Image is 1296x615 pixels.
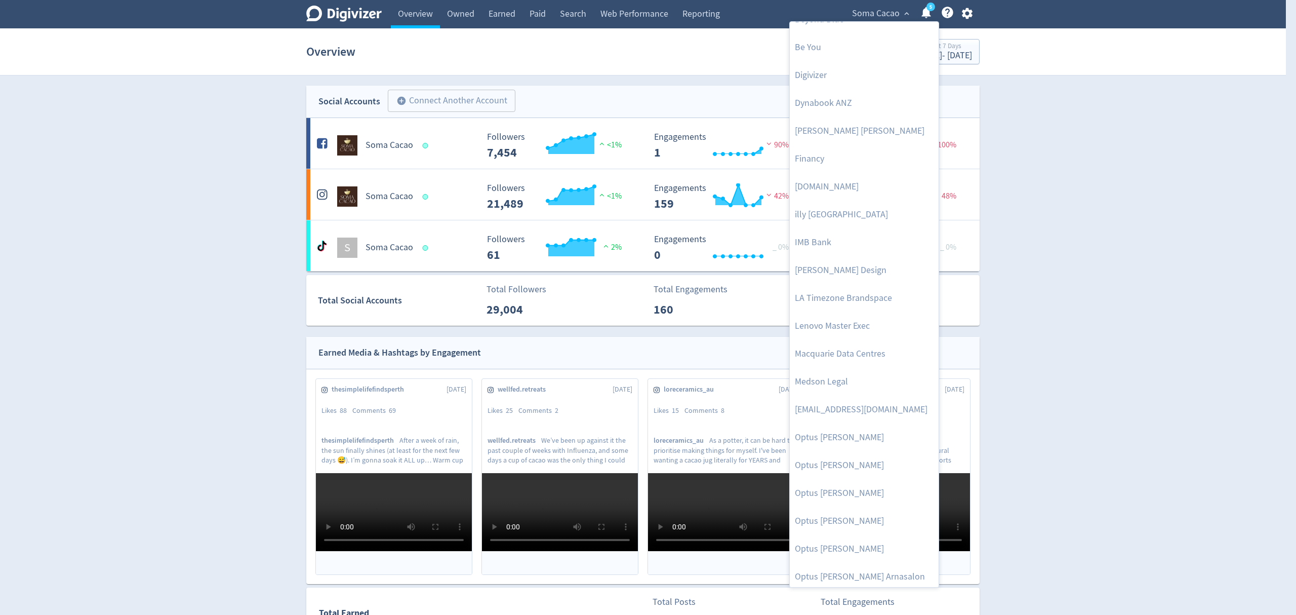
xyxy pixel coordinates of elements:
a: Be You [790,33,939,61]
a: Macquarie Data Centres [790,340,939,368]
a: Optus [PERSON_NAME] [790,424,939,451]
a: Optus [PERSON_NAME] [790,479,939,507]
a: [PERSON_NAME] Design [790,256,939,284]
a: Optus [PERSON_NAME] [790,507,939,535]
a: [EMAIL_ADDRESS][DOMAIN_NAME] [790,396,939,424]
a: Medson Legal [790,368,939,396]
a: Optus [PERSON_NAME] Arnasalon [790,563,939,591]
a: Dynabook ANZ [790,89,939,117]
a: [PERSON_NAME] [PERSON_NAME] [790,117,939,145]
a: Optus [PERSON_NAME] [790,451,939,479]
a: [DOMAIN_NAME] [790,173,939,201]
a: illy [GEOGRAPHIC_DATA] [790,201,939,228]
a: Lenovo Master Exec [790,312,939,340]
a: LA Timezone Brandspace [790,284,939,312]
a: Digivizer [790,61,939,89]
a: Optus [PERSON_NAME] [790,535,939,563]
a: IMB Bank [790,228,939,256]
a: Financy [790,145,939,173]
